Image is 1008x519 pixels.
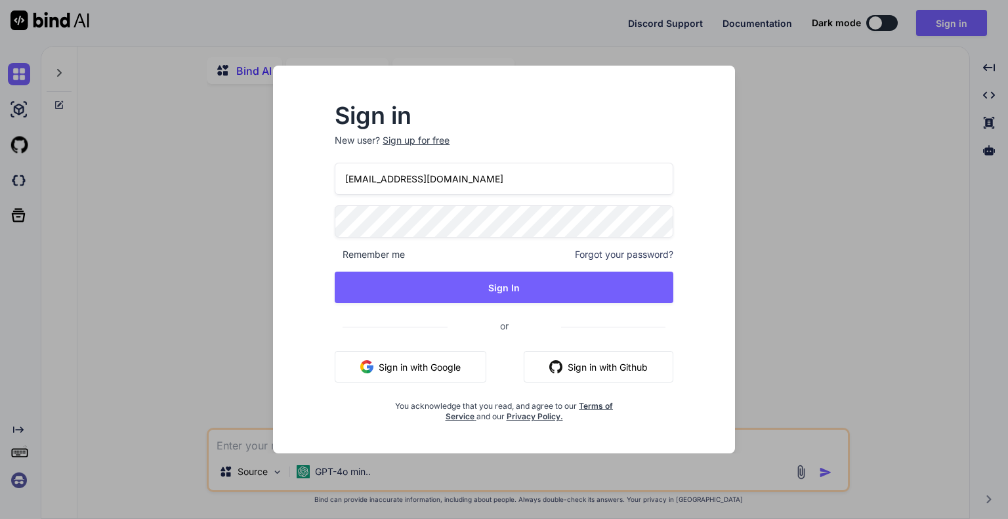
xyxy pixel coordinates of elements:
input: Login or Email [335,163,673,195]
a: Privacy Policy. [507,411,563,421]
img: github [549,360,562,373]
button: Sign in with Google [335,351,486,383]
span: Forgot your password? [575,248,673,261]
img: google [360,360,373,373]
span: Remember me [335,248,405,261]
button: Sign In [335,272,673,303]
span: or [448,310,561,342]
div: You acknowledge that you read, and agree to our and our [391,393,617,422]
a: Terms of Service [446,401,614,421]
h2: Sign in [335,105,673,126]
p: New user? [335,134,673,163]
div: Sign up for free [383,134,450,147]
button: Sign in with Github [524,351,673,383]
